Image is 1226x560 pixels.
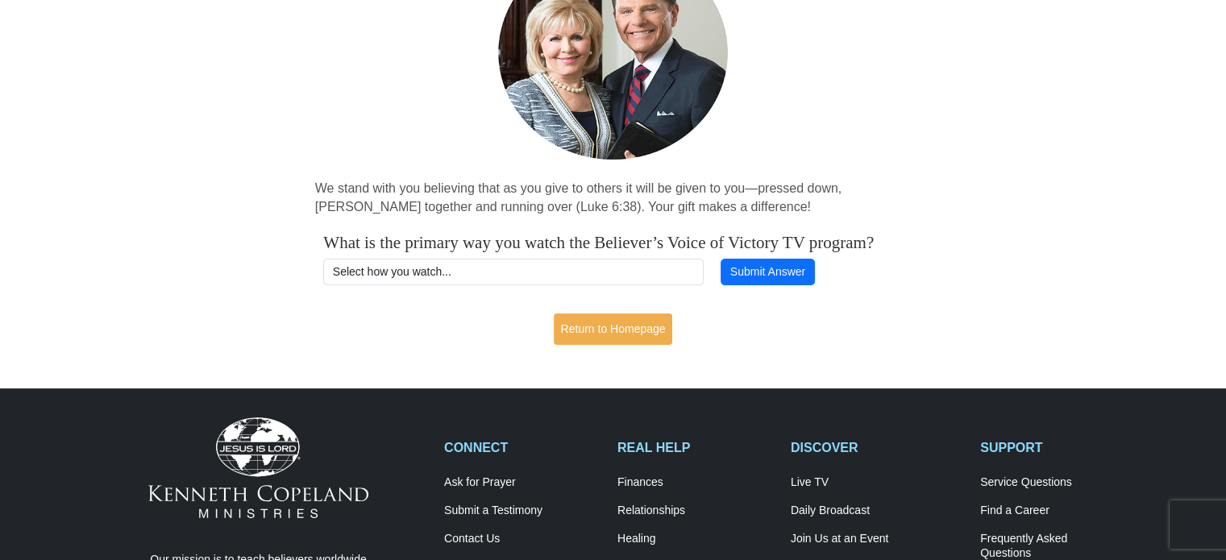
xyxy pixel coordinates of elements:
a: Daily Broadcast [791,504,963,518]
h4: What is the primary way you watch the Believer’s Voice of Victory TV program? [323,233,903,253]
a: Contact Us [444,532,601,546]
a: Healing [617,532,774,546]
a: Ask for Prayer [444,475,601,490]
a: Find a Career [980,504,1137,518]
a: Finances [617,475,774,490]
button: Submit Answer [721,259,814,286]
a: Submit a Testimony [444,504,601,518]
a: Join Us at an Event [791,532,963,546]
a: Return to Homepage [554,313,673,345]
img: Kenneth Copeland Ministries [148,417,368,517]
h2: REAL HELP [617,440,774,455]
h2: SUPPORT [980,440,1137,455]
h2: CONNECT [444,440,601,455]
p: We stand with you believing that as you give to others it will be given to you—pressed down, [PER... [315,180,912,217]
a: Live TV [791,475,963,490]
a: Relationships [617,504,774,518]
h2: DISCOVER [791,440,963,455]
a: Service Questions [980,475,1137,490]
